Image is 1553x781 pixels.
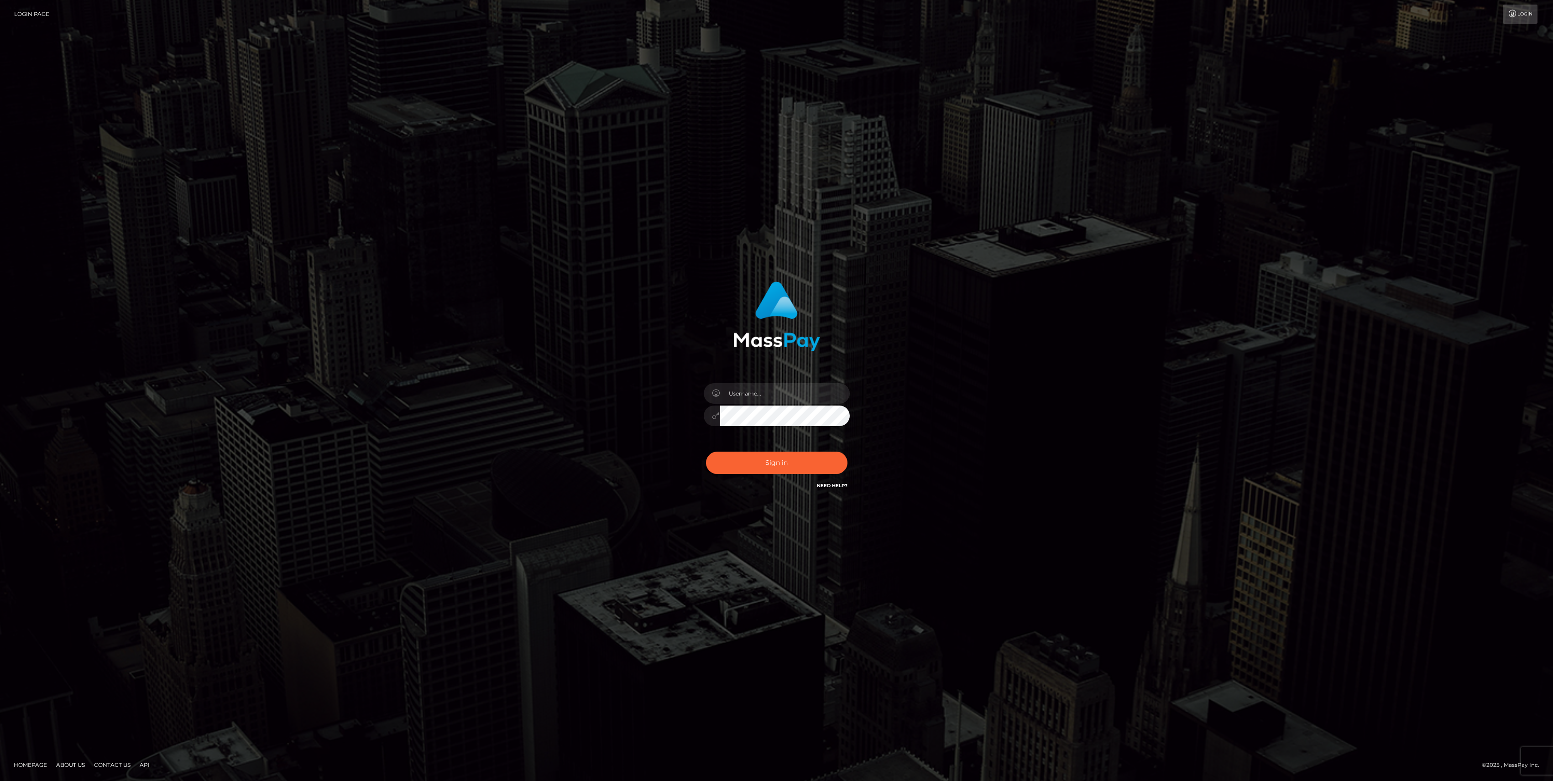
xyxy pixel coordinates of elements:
[720,383,850,404] input: Username...
[90,758,134,772] a: Contact Us
[1482,760,1546,770] div: © 2025 , MassPay Inc.
[136,758,153,772] a: API
[706,452,847,474] button: Sign in
[10,758,51,772] a: Homepage
[817,483,847,489] a: Need Help?
[14,5,49,24] a: Login Page
[52,758,89,772] a: About Us
[733,281,820,351] img: MassPay Login
[1503,5,1537,24] a: Login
